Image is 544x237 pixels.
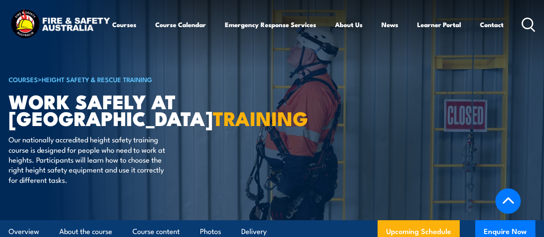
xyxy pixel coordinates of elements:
[155,14,206,35] a: Course Calendar
[9,74,221,84] h6: >
[112,14,136,35] a: Courses
[381,14,398,35] a: News
[9,134,166,185] p: Our nationally accredited height safety training course is designed for people who need to work a...
[42,74,152,84] a: Height Safety & Rescue Training
[335,14,363,35] a: About Us
[225,14,316,35] a: Emergency Response Services
[9,92,221,126] h1: Work Safely at [GEOGRAPHIC_DATA]
[417,14,461,35] a: Learner Portal
[9,74,38,84] a: COURSES
[480,14,504,35] a: Contact
[213,103,308,132] strong: TRAINING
